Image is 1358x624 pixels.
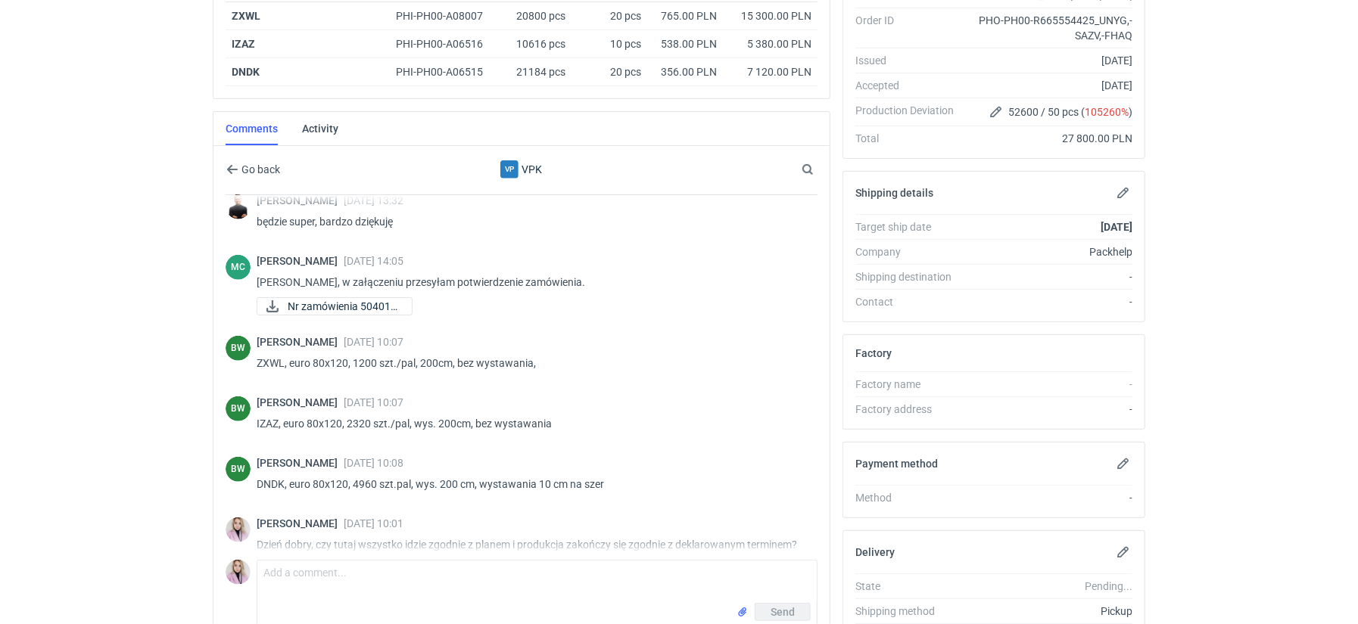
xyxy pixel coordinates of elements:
[344,194,403,206] span: [DATE] 13:32
[855,13,966,43] div: Order ID
[238,164,280,175] span: Go back
[855,219,966,234] div: Target ship date
[344,457,403,469] span: [DATE] 10:08
[653,36,717,51] div: 538.00 PLN
[226,160,281,179] button: Go back
[257,354,805,372] p: ZXWL, euro 80x120, 1200 szt./pal, 200cm, bez wystawania,
[572,2,647,30] div: 20 pcs
[226,396,251,421] div: Beata Woźniak-Jankowska
[755,603,811,621] button: Send
[226,255,251,280] figcaption: MC
[855,78,966,93] div: Accepted
[572,58,647,86] div: 20 pcs
[257,414,805,433] p: IZAZ, euro 80x120, 2320 szt./pal, wys. 200cm, bez wystawania
[966,131,1132,146] div: 27 800.00 PLN
[500,160,519,179] figcaption: VP
[987,103,1005,121] button: Edit production Deviation
[257,255,344,267] span: [PERSON_NAME]
[257,396,344,408] span: [PERSON_NAME]
[503,58,572,86] div: 21184 pcs
[855,269,966,284] div: Shipping destination
[966,402,1132,417] div: -
[226,336,251,361] figcaption: BW
[966,78,1132,93] div: [DATE]
[855,546,895,558] h2: Delivery
[1085,580,1132,592] em: Pending...
[226,560,251,585] img: Klaudia Wiśniewska
[799,160,847,179] input: Search
[729,8,811,23] div: 15 300.00 PLN
[653,64,717,79] div: 356.00 PLN
[1114,184,1132,202] button: Edit shipping details
[257,536,805,554] p: Dzień dobry, czy tutaj wszystko idzie zgodnie z planem i produkcja zakończy się zgodnie z deklaro...
[257,517,344,529] span: [PERSON_NAME]
[344,336,403,348] span: [DATE] 10:07
[855,244,966,259] div: Company
[729,36,811,51] div: 5 380.00 PLN
[257,297,408,315] div: Nr zamówienia 5040105711.pdf
[855,402,966,417] div: Factory address
[855,103,966,121] div: Production Deviation
[344,517,403,529] span: [DATE] 10:01
[855,53,966,68] div: Issued
[257,457,344,469] span: [PERSON_NAME]
[855,131,966,146] div: Total
[729,64,811,79] div: 7 120.00 PLN
[966,294,1132,309] div: -
[1114,455,1132,473] button: Edit payment method
[855,490,966,505] div: Method
[966,244,1132,259] div: Packhelp
[396,36,497,51] div: PHI-PH00-A06516
[232,66,260,78] a: DNDK
[966,604,1132,619] div: Pickup
[232,10,260,22] a: ZXWL
[572,30,647,58] div: 10 pcs
[855,604,966,619] div: Shipping method
[855,579,966,594] div: State
[966,13,1132,43] div: PHO-PH00-R665554425_UNYG,-SAZV,-FHAQ
[288,298,400,315] span: Nr zamówienia 504010...
[771,607,795,617] span: Send
[397,160,646,179] div: VPK
[855,377,966,392] div: Factory name
[344,255,403,267] span: [DATE] 14:05
[257,336,344,348] span: [PERSON_NAME]
[257,475,805,493] p: DNDK, euro 80x120, 4960 szt.pal, wys. 200 cm, wystawania 10 cm na szer
[257,213,805,231] p: będzie super, bardzo dziękuję
[226,194,251,219] img: Tomasz Kubiak
[1114,543,1132,561] button: Edit delivery details
[966,490,1132,505] div: -
[966,377,1132,392] div: -
[232,38,255,50] a: IZAZ
[653,8,717,23] div: 765.00 PLN
[226,336,251,361] div: Beata Woźniak-Jankowska
[855,458,938,470] h2: Payment method
[302,112,338,145] a: Activity
[226,255,251,280] div: Marta Czupryniak
[226,457,251,482] div: Beata Woźniak-Jankowska
[226,457,251,482] figcaption: BW
[855,347,892,359] h2: Factory
[396,8,497,23] div: PHI-PH00-A08007
[503,30,572,58] div: 10616 pcs
[226,396,251,421] figcaption: BW
[226,112,278,145] a: Comments
[226,517,251,542] img: Klaudia Wiśniewska
[966,269,1132,284] div: -
[855,294,966,309] div: Contact
[855,187,933,199] h2: Shipping details
[257,273,805,291] p: [PERSON_NAME], w załączeniu przesyłam potwierdzenie zamówienia.
[503,2,572,30] div: 20800 pcs
[1085,106,1129,118] span: 105260%
[966,53,1132,68] div: [DATE]
[1008,104,1132,120] span: 52600 / 50 pcs ( )
[396,64,497,79] div: PHI-PH00-A06515
[257,297,413,315] a: Nr zamówienia 504010...
[500,160,519,179] div: VPK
